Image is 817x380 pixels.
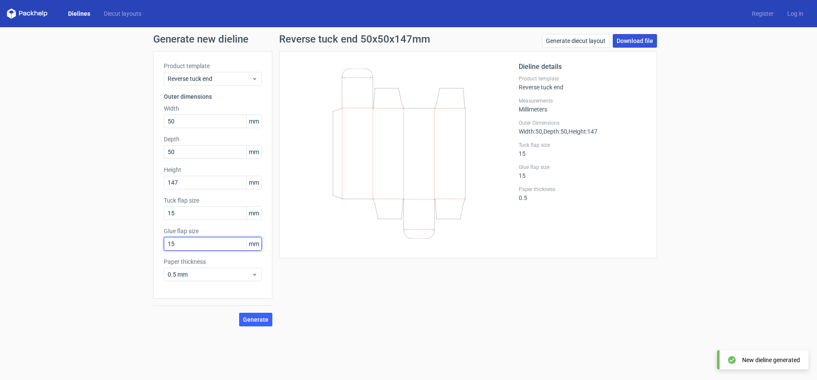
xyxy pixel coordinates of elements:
a: Dielines [61,9,97,18]
span: mm [246,176,261,189]
div: 15 [519,164,646,179]
label: Measurements [519,97,646,104]
span: Reverse tuck end [168,74,251,83]
div: 15 [519,142,646,157]
label: Tuck flap size [519,142,646,149]
h1: Reverse tuck end 50x50x147mm [279,34,430,44]
label: Glue flap size [519,164,646,171]
h3: Outer dimensions [164,92,262,101]
button: Generate [239,313,272,326]
label: Glue flap size [164,227,262,235]
label: Outer Dimensions [519,120,646,126]
span: , Height : 147 [567,128,597,135]
h2: Dieline details [519,62,646,72]
div: New dieline generated [742,356,800,364]
div: Reverse tuck end [519,75,646,91]
div: 0.5 [519,186,646,201]
a: Generate diecut layout [542,34,609,48]
a: Download file [613,34,657,48]
label: Paper thickness [519,186,646,193]
span: mm [246,207,261,220]
label: Height [164,166,262,174]
a: Register [745,9,780,18]
label: Product template [164,62,262,70]
label: Depth [164,135,262,143]
span: mm [246,146,261,158]
span: , Depth : 50 [542,128,567,135]
span: Width : 50 [519,128,542,135]
a: Diecut layouts [97,9,148,18]
a: Log in [780,9,810,18]
label: Paper thickness [164,257,262,266]
span: 0.5 mm [168,270,251,279]
span: Generate [243,317,269,323]
span: mm [246,115,261,128]
div: Millimeters [519,97,646,113]
label: Width [164,104,262,113]
h1: Generate new dieline [153,34,664,44]
span: mm [246,237,261,250]
label: Product template [519,75,646,82]
label: Tuck flap size [164,196,262,205]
